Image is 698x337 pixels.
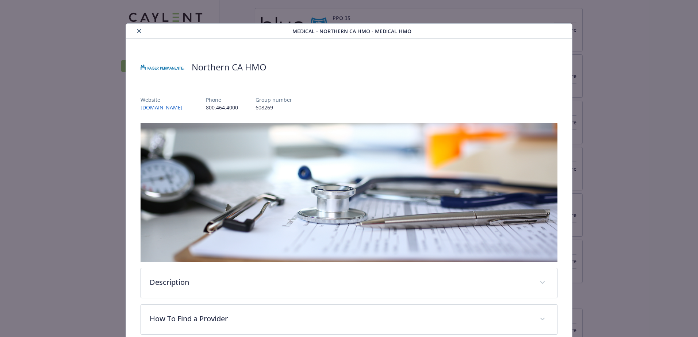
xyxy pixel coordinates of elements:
span: Medical - Northern CA HMO - Medical HMO [292,27,411,35]
button: close [135,27,143,35]
h2: Northern CA HMO [192,61,266,73]
img: banner [141,123,557,262]
p: 800.464.4000 [206,104,238,111]
p: Phone [206,96,238,104]
p: Group number [256,96,292,104]
div: Description [141,268,557,298]
a: [DOMAIN_NAME] [141,104,188,111]
div: How To Find a Provider [141,305,557,334]
p: 608269 [256,104,292,111]
img: Kaiser Permanente Insurance Company [141,56,184,78]
p: Description [150,277,531,288]
p: How To Find a Provider [150,313,531,324]
p: Website [141,96,188,104]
